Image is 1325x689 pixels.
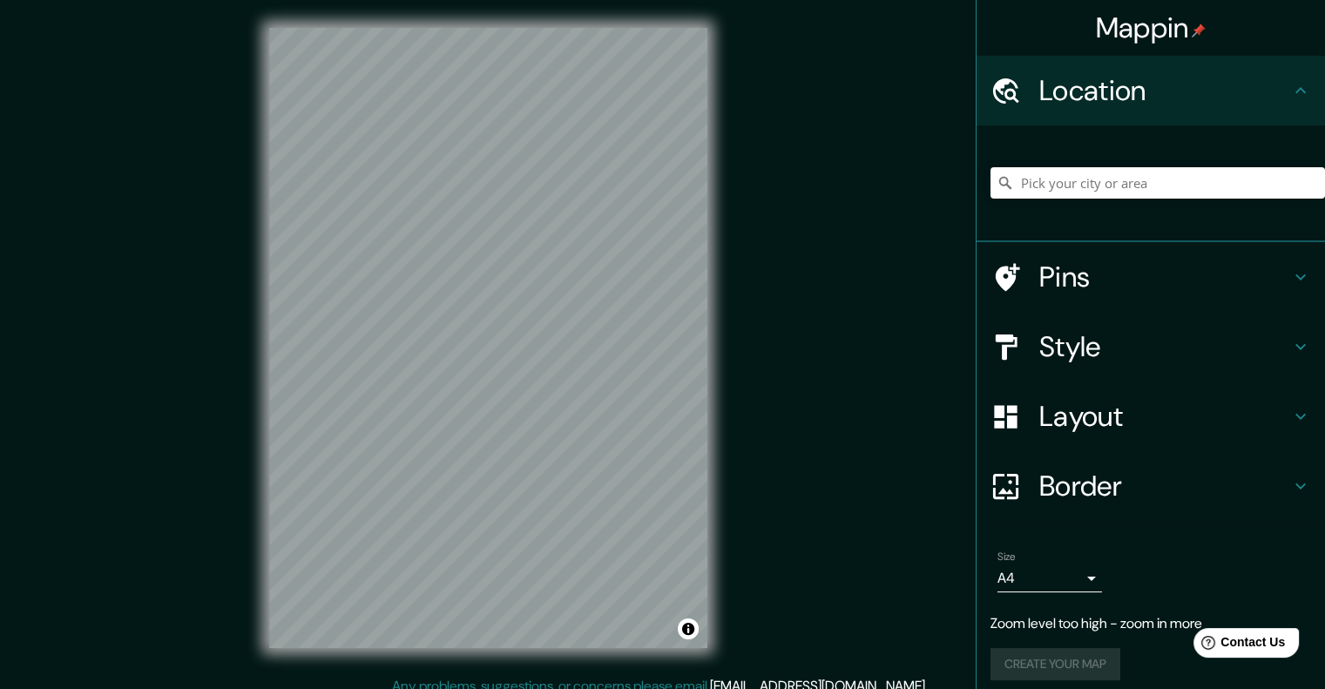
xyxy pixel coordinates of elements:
[1039,469,1290,503] h4: Border
[1039,260,1290,294] h4: Pins
[1192,24,1206,37] img: pin-icon.png
[990,613,1311,634] p: Zoom level too high - zoom in more
[977,312,1325,382] div: Style
[1039,329,1290,364] h4: Style
[269,28,707,648] canvas: Map
[977,56,1325,125] div: Location
[1096,10,1207,45] h4: Mappin
[977,451,1325,521] div: Border
[1170,621,1306,670] iframe: Help widget launcher
[990,167,1325,199] input: Pick your city or area
[997,564,1102,592] div: A4
[678,618,699,639] button: Toggle attribution
[977,382,1325,451] div: Layout
[997,550,1016,564] label: Size
[1039,399,1290,434] h4: Layout
[1039,73,1290,108] h4: Location
[977,242,1325,312] div: Pins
